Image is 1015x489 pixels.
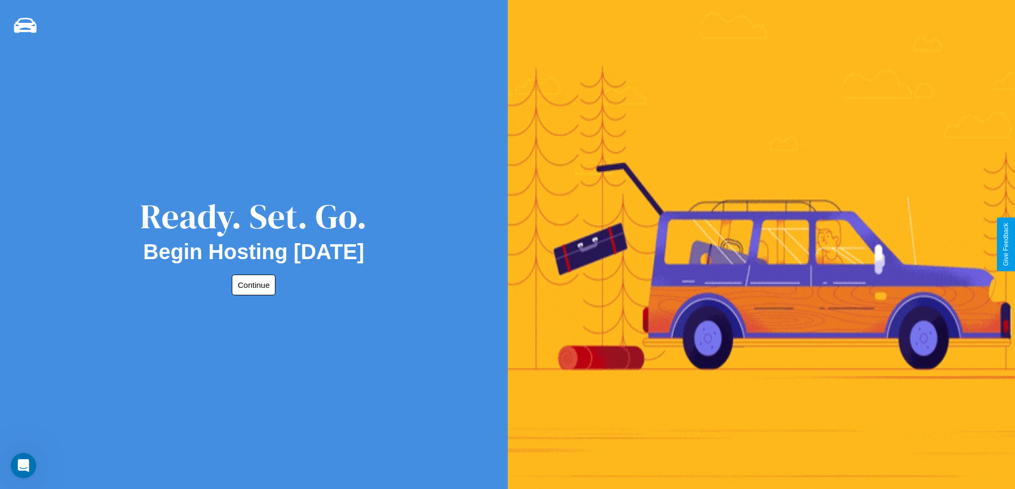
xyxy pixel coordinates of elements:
[140,193,367,240] div: Ready. Set. Go.
[11,453,36,478] iframe: Intercom live chat
[232,275,275,295] button: Continue
[1002,223,1010,266] div: Give Feedback
[143,240,364,264] h2: Begin Hosting [DATE]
